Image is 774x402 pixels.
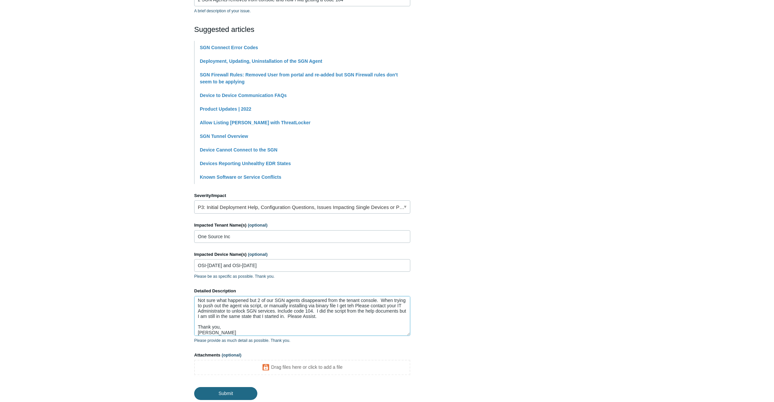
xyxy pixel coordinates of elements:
span: (optional) [248,252,268,257]
a: P3: Initial Deployment Help, Configuration Questions, Issues Impacting Single Devices or Past Out... [194,200,410,214]
input: Submit [194,387,257,400]
a: SGN Tunnel Overview [200,134,248,139]
a: Product Updates | 2022 [200,106,251,112]
label: Impacted Tenant Name(s) [194,222,410,229]
label: Attachments [194,352,410,358]
a: Devices Reporting Unhealthy EDR States [200,161,291,166]
span: (optional) [222,352,241,357]
a: Deployment, Updating, Uninstallation of the SGN Agent [200,58,322,64]
h2: Suggested articles [194,24,410,35]
a: Device to Device Communication FAQs [200,93,287,98]
a: Device Cannot Connect to the SGN [200,147,277,152]
p: A brief description of your issue. [194,8,410,14]
p: Please be as specific as possible. Thank you. [194,273,410,279]
label: Detailed Description [194,288,410,294]
a: SGN Connect Error Codes [200,45,258,50]
a: Known Software or Service Conflicts [200,174,281,180]
a: Allow Listing [PERSON_NAME] with ThreatLocker [200,120,311,125]
label: Severity/Impact [194,192,410,199]
span: (optional) [248,223,267,228]
label: Impacted Device Name(s) [194,251,410,258]
p: Please provide as much detail as possible. Thank you. [194,338,410,344]
a: SGN Firewall Rules: Removed User from portal and re-added but SGN Firewall rules don't seem to be... [200,72,398,84]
